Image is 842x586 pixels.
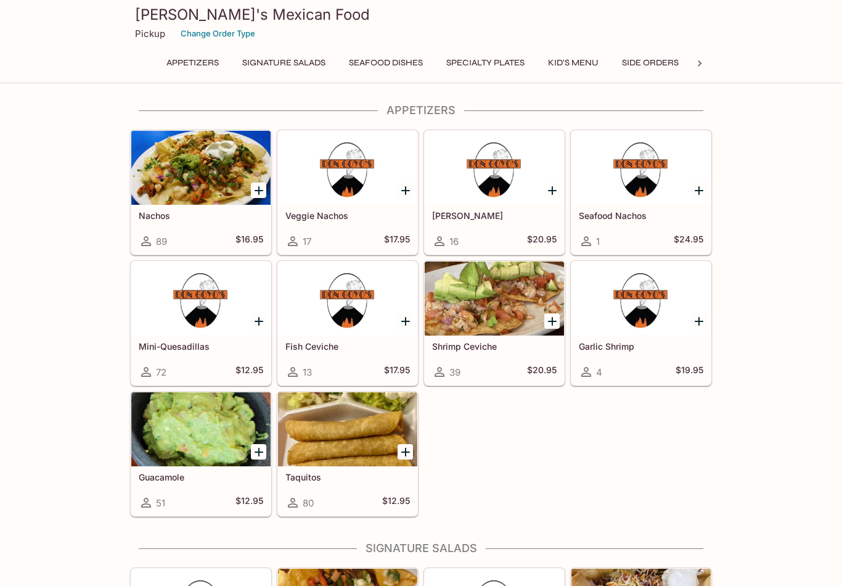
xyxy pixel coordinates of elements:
[384,234,410,249] h5: $17.95
[384,365,410,379] h5: $17.95
[691,183,706,198] button: Add Seafood Nachos
[425,262,564,336] div: Shrimp Ceviche
[285,341,410,352] h5: Fish Ceviche
[527,234,557,249] h5: $20.95
[398,183,413,198] button: Add Veggie Nachos
[285,210,410,221] h5: Veggie Nachos
[439,54,531,72] button: Specialty Plates
[342,54,430,72] button: Seafood Dishes
[596,236,600,247] span: 1
[571,131,711,205] div: Seafood Nachos
[579,341,703,352] h5: Garlic Shrimp
[303,236,311,247] span: 17
[424,261,565,386] a: Shrimp Ceviche39$20.95
[278,262,417,336] div: Fish Ceviche
[303,366,312,378] span: 13
[131,392,271,466] div: Guacamole
[130,542,712,555] h4: Signature Salads
[541,54,605,72] button: Kid's Menu
[676,365,703,379] h5: $19.95
[571,262,711,336] div: Garlic Shrimp
[235,234,263,249] h5: $16.95
[382,495,410,510] h5: $12.95
[285,472,410,482] h5: Taquitos
[449,236,459,247] span: 16
[251,183,266,198] button: Add Nachos
[615,54,685,72] button: Side Orders
[131,131,271,205] div: Nachos
[691,313,706,329] button: Add Garlic Shrimp
[303,497,314,509] span: 80
[579,210,703,221] h5: Seafood Nachos
[139,341,263,352] h5: Mini-Quesadillas
[544,183,560,198] button: Add Fajita Nachos
[135,28,165,39] p: Pickup
[398,444,413,460] button: Add Taquitos
[156,236,167,247] span: 89
[131,261,271,386] a: Mini-Quesadillas72$12.95
[278,392,417,466] div: Taquitos
[527,365,557,379] h5: $20.95
[674,234,703,249] h5: $24.95
[235,495,263,510] h5: $12.95
[571,261,711,386] a: Garlic Shrimp4$19.95
[424,130,565,255] a: [PERSON_NAME]16$20.95
[156,497,165,509] span: 51
[175,24,261,43] button: Change Order Type
[277,130,418,255] a: Veggie Nachos17$17.95
[130,104,712,117] h4: Appetizers
[235,365,263,379] h5: $12.95
[398,313,413,329] button: Add Fish Ceviche
[277,261,418,386] a: Fish Ceviche13$17.95
[156,366,166,378] span: 72
[432,210,557,221] h5: [PERSON_NAME]
[425,131,564,205] div: Fajita Nachos
[544,313,560,329] button: Add Shrimp Ceviche
[131,392,271,516] a: Guacamole51$12.95
[135,5,707,24] h3: [PERSON_NAME]'s Mexican Food
[277,392,418,516] a: Taquitos80$12.95
[449,366,460,378] span: 39
[160,54,226,72] button: Appetizers
[131,130,271,255] a: Nachos89$16.95
[139,472,263,482] h5: Guacamole
[139,210,263,221] h5: Nachos
[131,262,271,336] div: Mini-Quesadillas
[235,54,332,72] button: Signature Salads
[571,130,711,255] a: Seafood Nachos1$24.95
[596,366,602,378] span: 4
[278,131,417,205] div: Veggie Nachos
[251,313,266,329] button: Add Mini-Quesadillas
[432,341,557,352] h5: Shrimp Ceviche
[251,444,266,460] button: Add Guacamole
